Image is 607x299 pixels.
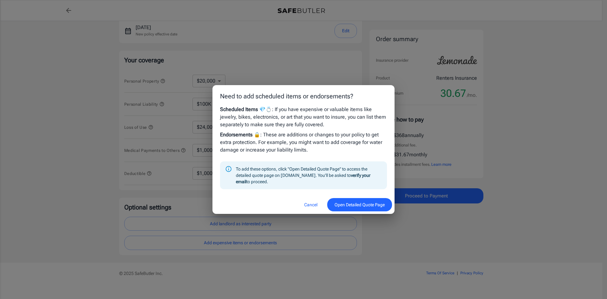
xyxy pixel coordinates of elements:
[236,163,382,187] div: To add these options, click "Open Detailed Quote Page" to access the detailed quote page on [DOMA...
[297,198,325,212] button: Cancel
[220,91,387,101] p: Need to add scheduled items or endorsements?
[220,106,272,112] strong: Scheduled Items 💎💍
[236,173,371,184] strong: verify your email
[220,131,387,154] p: : These are additions or changes to your policy to get extra protection. For example, you might w...
[327,198,392,212] button: Open Detailed Quote Page
[220,106,387,128] p: : If you have expensive or valuable items like jewelry, bikes, electronics, or art that you want ...
[220,132,260,138] strong: Endorsements 🔒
